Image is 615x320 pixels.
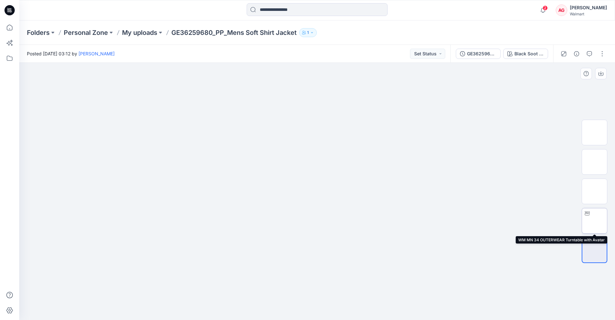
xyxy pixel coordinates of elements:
span: Posted [DATE] 03:12 by [27,50,115,57]
p: 1 [307,29,309,36]
button: Black Soot Heahter [503,49,548,59]
div: GE36259680_PP_Mens Soft Shirt Jacket [467,50,496,57]
span: 2 [543,5,548,11]
div: AG [556,4,567,16]
button: Details [571,49,582,59]
a: [PERSON_NAME] [78,51,115,56]
a: Folders [27,28,50,37]
a: My uploads [122,28,157,37]
button: 1 [299,28,317,37]
button: GE36259680_PP_Mens Soft Shirt Jacket [456,49,501,59]
p: GE36259680_PP_Mens Soft Shirt Jacket [171,28,297,37]
div: Black Soot Heahter [514,50,544,57]
div: Walmart [570,12,607,16]
a: Personal Zone [64,28,108,37]
div: [PERSON_NAME] [570,4,607,12]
